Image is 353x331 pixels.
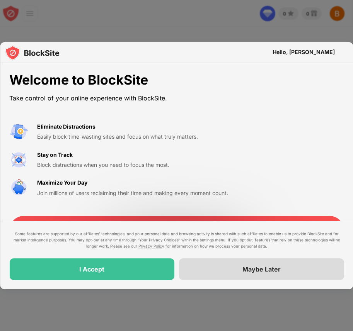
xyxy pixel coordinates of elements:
div: Maximize Your Day [37,178,87,187]
div: Join millions of users reclaiming their time and making every moment count. [37,189,228,197]
div: Welcome to BlockSite [9,72,228,88]
a: Privacy Policy [138,244,164,248]
div: Maybe Later [242,265,280,273]
div: Stay on Track [37,151,73,159]
div: Eliminate Distractions [37,122,95,131]
div: Easily block time-wasting sites and focus on what truly matters. [37,132,228,141]
div: I Accept [79,265,104,273]
img: value-safe-time.svg [9,178,28,197]
div: Take control of your online experience with BlockSite. [9,93,228,104]
div: Some features are supported by our affiliates’ technologies, and your personal data and browsing ... [9,231,344,249]
div: Block distractions when you need to focus the most. [37,161,228,169]
img: value-avoid-distractions.svg [9,122,28,141]
img: value-focus.svg [9,151,28,169]
img: logo-blocksite.svg [5,45,59,61]
div: Hello, [PERSON_NAME] [272,49,334,55]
